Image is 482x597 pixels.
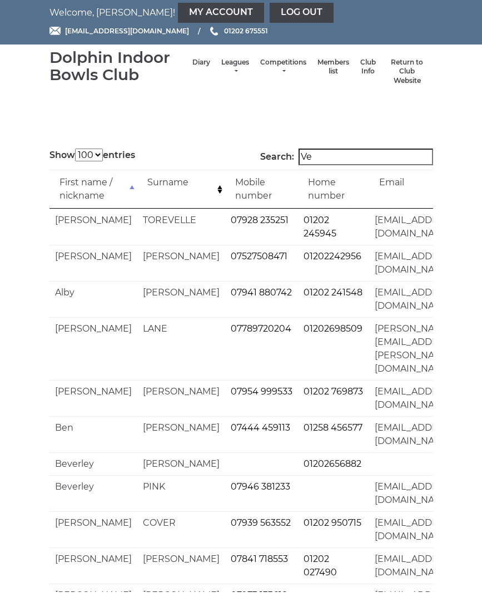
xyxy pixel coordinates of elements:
[137,287,225,323] td: [PERSON_NAME]
[49,154,135,167] label: Show entries
[137,214,225,250] td: TOREVELLE
[221,63,249,82] a: Leagues
[369,287,464,323] td: [EMAIL_ADDRESS][DOMAIN_NAME]
[369,553,464,589] td: [EMAIL_ADDRESS][DOMAIN_NAME]
[231,256,287,267] a: 07527508471
[49,481,137,517] td: Beverley
[65,32,189,41] span: [EMAIL_ADDRESS][DOMAIN_NAME]
[231,329,291,339] a: 07789720204
[49,250,137,287] td: [PERSON_NAME]
[192,63,210,73] a: Diary
[224,32,268,41] span: 01202 675551
[208,31,268,42] a: Phone us 01202 675551
[210,32,218,41] img: Phone us
[49,31,189,42] a: Email [EMAIL_ADDRESS][DOMAIN_NAME]
[304,464,361,475] a: 01202656882
[304,256,361,267] a: 01202242956
[137,386,225,422] td: [PERSON_NAME]
[260,154,433,171] label: Search:
[49,422,137,458] td: Ben
[304,329,362,339] a: 01202698509
[231,428,290,438] a: 07444 459113
[387,63,427,91] a: Return to Club Website
[304,293,362,303] a: 01202 241548
[299,154,433,171] input: Search:
[369,323,464,386] td: [PERSON_NAME][EMAIL_ADDRESS][PERSON_NAME][DOMAIN_NAME]
[49,458,137,481] td: Beverley
[231,559,288,570] a: 07841 718553
[304,559,337,583] a: 01202 027490
[231,487,290,497] a: 07946 381233
[225,175,298,214] td: Mobile number
[231,392,292,402] a: 07954 999533
[369,517,464,553] td: [EMAIL_ADDRESS][DOMAIN_NAME]
[49,386,137,422] td: [PERSON_NAME]
[231,293,292,303] a: 07941 880742
[304,428,362,438] a: 01258 456577
[137,323,225,386] td: LANE
[369,175,464,214] td: Email
[49,8,433,28] nav: Welcome, [PERSON_NAME]!
[369,481,464,517] td: [EMAIL_ADDRESS][DOMAIN_NAME]
[49,32,61,41] img: Email
[304,392,363,402] a: 01202 769873
[49,287,137,323] td: Alby
[369,250,464,287] td: [EMAIL_ADDRESS][DOMAIN_NAME]
[369,214,464,250] td: [EMAIL_ADDRESS][DOMAIN_NAME]
[137,175,225,214] td: Surname: activate to sort column ascending
[137,422,225,458] td: [PERSON_NAME]
[298,175,369,214] td: Home number
[231,523,291,534] a: 07939 563552
[304,220,336,244] a: 01202 245945
[137,553,225,589] td: [PERSON_NAME]
[137,481,225,517] td: PINK
[231,220,289,231] a: 07928 235251
[49,214,137,250] td: [PERSON_NAME]
[49,517,137,553] td: [PERSON_NAME]
[49,55,187,89] div: Dolphin Indoor Bowls Club
[49,553,137,589] td: [PERSON_NAME]
[49,323,137,386] td: [PERSON_NAME]
[178,8,264,28] a: My Account
[270,8,334,28] a: Log out
[317,63,349,82] a: Members list
[137,250,225,287] td: [PERSON_NAME]
[360,63,376,82] a: Club Info
[304,523,361,534] a: 01202 950715
[369,422,464,458] td: [EMAIL_ADDRESS][DOMAIN_NAME]
[260,63,306,82] a: Competitions
[369,386,464,422] td: [EMAIL_ADDRESS][DOMAIN_NAME]
[75,154,103,167] select: Showentries
[137,458,225,481] td: [PERSON_NAME]
[49,175,137,214] td: First name / nickname: activate to sort column descending
[137,517,225,553] td: COVER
